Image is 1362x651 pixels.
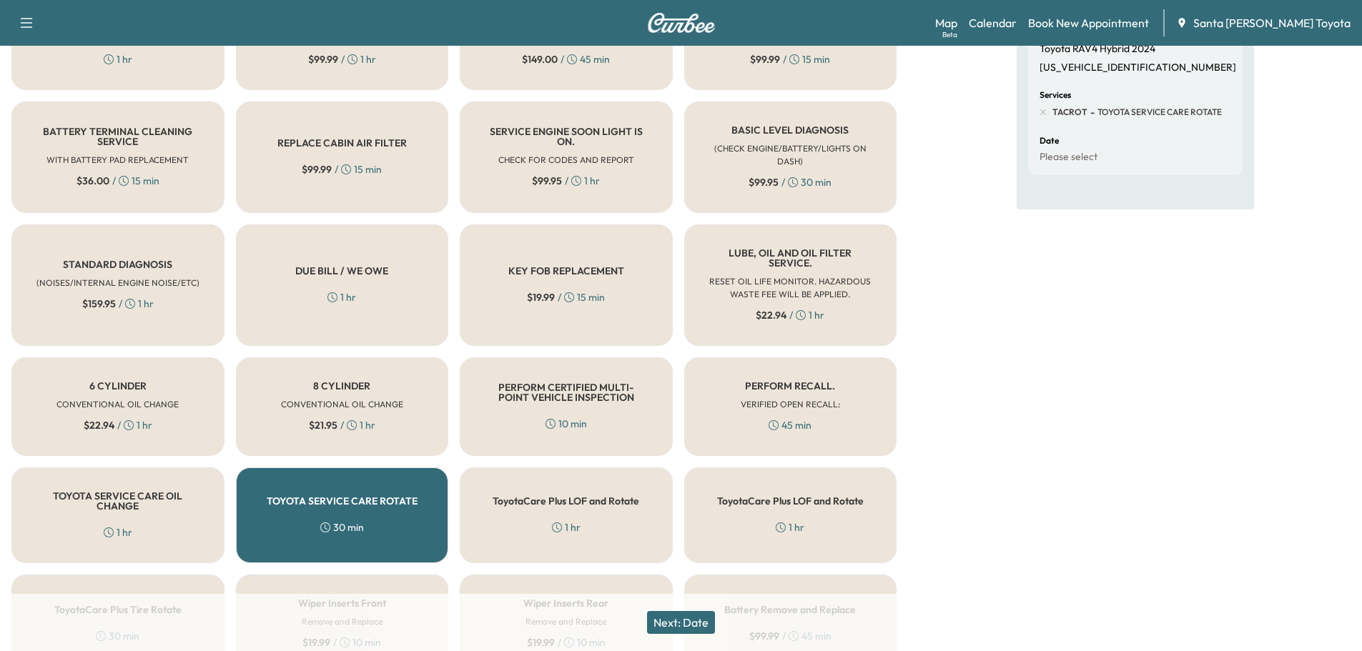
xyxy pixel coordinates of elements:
div: 1 hr [552,520,581,535]
span: $ 99.99 [302,162,332,177]
div: Beta [942,29,957,40]
div: / 15 min [302,162,382,177]
span: - [1087,105,1095,119]
h5: 8 CYLINDER [313,381,370,391]
div: / 1 hr [309,418,375,432]
h5: LUBE, OIL AND OIL FILTER SERVICE. [708,248,874,268]
div: / 1 hr [84,418,152,432]
span: Santa [PERSON_NAME] Toyota [1193,14,1351,31]
h5: PERFORM RECALL. [745,381,835,391]
div: / 30 min [749,175,831,189]
span: $ 22.94 [84,418,114,432]
div: / 45 min [522,52,610,66]
h5: ToyotaCare Plus LOF and Rotate [717,496,864,506]
span: $ 99.95 [532,174,562,188]
div: 30 min [320,520,364,535]
div: / 15 min [750,52,830,66]
h5: REPLACE CABIN AIR FILTER [277,138,407,148]
span: $ 99.99 [750,52,780,66]
span: $ 99.95 [749,175,779,189]
h5: BATTERY TERMINAL CLEANING SERVICE [35,126,201,146]
a: Book New Appointment [1028,14,1149,31]
div: 1 hr [104,525,132,540]
div: / 1 hr [308,52,376,66]
h6: CONVENTIONAL OIL CHANGE [281,398,403,411]
span: $ 19.99 [527,290,555,304]
h6: Services [1040,91,1071,99]
h5: 6 CYLINDER [89,381,147,391]
div: 1 hr [104,52,132,66]
h6: CHECK FOR CODES AND REPORT [498,154,634,167]
p: [US_VEHICLE_IDENTIFICATION_NUMBER] [1040,61,1236,74]
p: Toyota RAV4 Hybrid 2024 [1040,43,1155,56]
a: Calendar [969,14,1017,31]
h5: STANDARD DIAGNOSIS [63,259,172,269]
button: Next: Date [647,611,715,634]
h6: (CHECK ENGINE/BATTERY/LIGHTS ON DASH) [708,142,874,168]
span: TACROT [1052,106,1087,118]
h5: TOYOTA SERVICE CARE OIL CHANGE [35,491,201,511]
h5: PERFORM CERTIFIED MULTI-POINT VEHICLE INSPECTION [483,382,649,402]
p: Please select [1040,151,1097,164]
div: / 1 hr [82,297,154,311]
span: $ 21.95 [309,418,337,432]
div: / 15 min [527,290,605,304]
h6: CONVENTIONAL OIL CHANGE [56,398,179,411]
div: 45 min [769,418,811,432]
div: 10 min [546,417,587,431]
h5: DUE BILL / WE OWE [295,266,388,276]
h5: SERVICE ENGINE SOON LIGHT IS ON. [483,126,649,146]
h5: TOYOTA SERVICE CARE ROTATE [267,496,418,506]
div: / 15 min [77,174,159,188]
div: / 1 hr [756,308,824,322]
span: $ 99.99 [308,52,338,66]
h6: RESET OIL LIFE MONITOR. HAZARDOUS WASTE FEE WILL BE APPLIED. [708,275,874,301]
div: / 1 hr [532,174,600,188]
h5: BASIC LEVEL DIAGNOSIS [731,125,849,135]
span: $ 149.00 [522,52,558,66]
h6: WITH BATTERY PAD REPLACEMENT [46,154,189,167]
img: Curbee Logo [647,13,716,33]
h5: ToyotaCare Plus LOF and Rotate [493,496,639,506]
a: MapBeta [935,14,957,31]
span: TOYOTA SERVICE CARE ROTATE [1095,106,1222,118]
h6: VERIFIED OPEN RECALL: [741,398,840,411]
div: 1 hr [776,520,804,535]
div: 1 hr [327,290,356,304]
h5: KEY FOB REPLACEMENT [508,266,624,276]
h6: Date [1040,136,1059,145]
h6: (NOISES/INTERNAL ENGINE NOISE/ETC) [36,277,199,289]
span: $ 22.94 [756,308,786,322]
span: $ 36.00 [77,174,109,188]
span: $ 159.95 [82,297,116,311]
